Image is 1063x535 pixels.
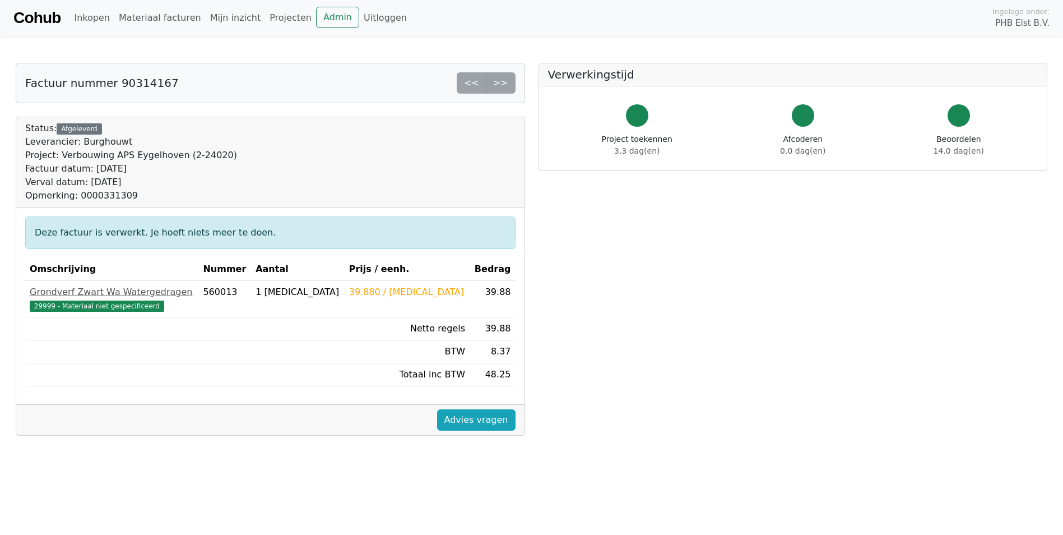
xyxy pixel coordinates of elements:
[934,146,984,155] span: 14.0 dag(en)
[256,285,340,299] div: 1 [MEDICAL_DATA]
[25,258,198,281] th: Omschrijving
[470,363,515,386] td: 48.25
[614,146,660,155] span: 3.3 dag(en)
[345,258,470,281] th: Prijs / eenh.
[265,7,316,29] a: Projecten
[992,6,1050,17] span: Ingelogd onder:
[114,7,206,29] a: Materiaal facturen
[198,281,251,317] td: 560013
[934,133,984,157] div: Beoordelen
[30,285,194,299] div: Grondverf Zwart Wa Watergedragen
[470,317,515,340] td: 39.88
[25,189,237,202] div: Opmerking: 0000331309
[780,133,825,157] div: Afcoderen
[602,133,672,157] div: Project toekennen
[25,216,516,249] div: Deze factuur is verwerkt. Je hoeft niets meer te doen.
[13,4,61,31] a: Cohub
[206,7,266,29] a: Mijn inzicht
[25,135,237,149] div: Leverancier: Burghouwt
[470,258,515,281] th: Bedrag
[548,68,1038,81] h5: Verwerkingstijd
[345,363,470,386] td: Totaal inc BTW
[25,122,237,202] div: Status:
[470,281,515,317] td: 39.88
[316,7,359,28] a: Admin
[345,317,470,340] td: Netto regels
[25,76,179,90] h5: Factuur nummer 90314167
[30,285,194,312] a: Grondverf Zwart Wa Watergedragen29999 - Materiaal niet gespecificeerd
[345,340,470,363] td: BTW
[470,340,515,363] td: 8.37
[995,17,1050,30] span: PHB Elst B.V.
[57,123,101,135] div: Afgeleverd
[25,176,237,189] div: Verval datum: [DATE]
[780,146,825,155] span: 0.0 dag(en)
[25,149,237,162] div: Project: Verbouwing APS Eygelhoven (2-24020)
[69,7,114,29] a: Inkopen
[198,258,251,281] th: Nummer
[25,162,237,176] div: Factuur datum: [DATE]
[359,7,411,29] a: Uitloggen
[251,258,345,281] th: Aantal
[437,409,516,431] a: Advies vragen
[30,301,164,312] span: 29999 - Materiaal niet gespecificeerd
[349,285,465,299] div: 39.880 / [MEDICAL_DATA]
